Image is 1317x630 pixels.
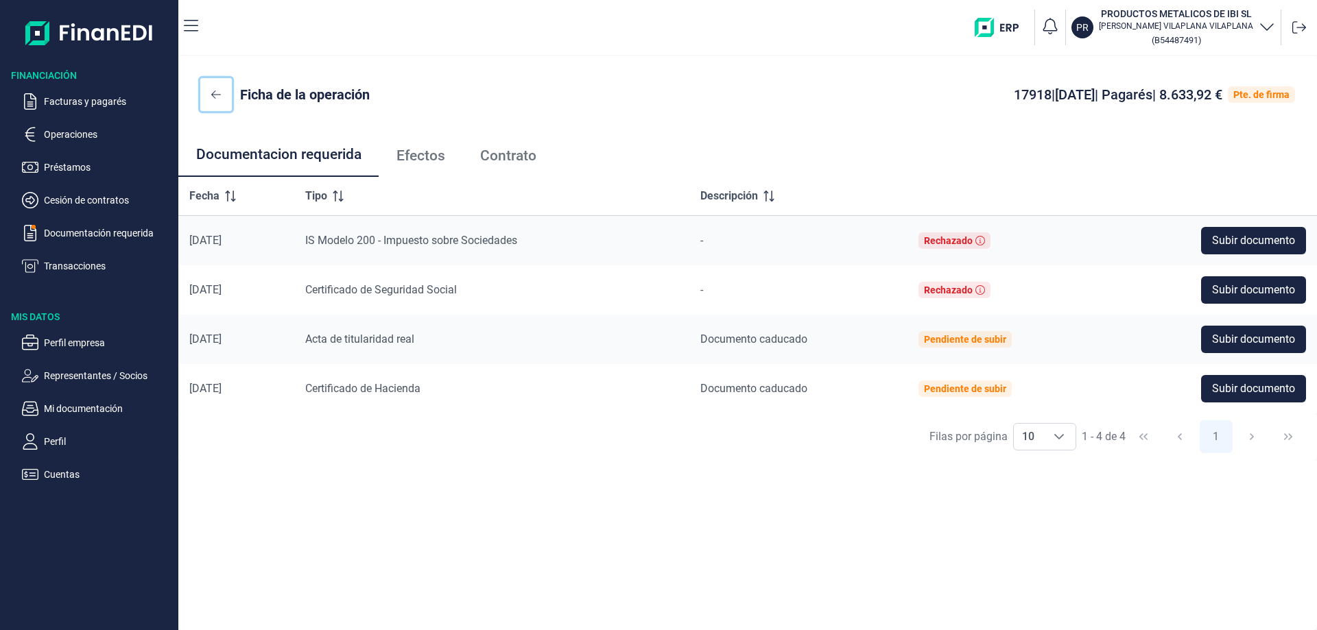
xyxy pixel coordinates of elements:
span: Subir documento [1212,380,1295,397]
p: Cesión de contratos [44,192,173,208]
span: 10 [1014,424,1043,450]
div: Pte. de firma [1233,89,1290,100]
a: Documentacion requerida [178,133,379,178]
p: Ficha de la operación [240,85,370,104]
div: Pendiente de subir [924,334,1006,345]
span: - [700,283,703,296]
button: Page 1 [1200,420,1233,453]
div: Rechazado [924,235,973,246]
span: 17918 | [DATE] | Pagarés | 8.633,92 € [1014,86,1222,103]
img: erp [975,18,1029,37]
p: Facturas y pagarés [44,93,173,110]
button: Subir documento [1201,227,1306,254]
button: Subir documento [1201,326,1306,353]
p: Perfil empresa [44,335,173,351]
span: Certificado de Hacienda [305,382,420,395]
span: Tipo [305,188,327,204]
button: Facturas y pagarés [22,93,173,110]
span: - [700,234,703,247]
div: [DATE] [189,332,283,346]
p: Cuentas [44,466,173,483]
p: Documentación requerida [44,225,173,241]
div: [DATE] [189,283,283,297]
button: Préstamos [22,159,173,175]
p: PR [1076,21,1089,34]
p: Operaciones [44,126,173,143]
button: Subir documento [1201,276,1306,304]
p: Representantes / Socios [44,367,173,384]
p: Perfil [44,433,173,450]
button: Perfil empresa [22,335,173,351]
button: Documentación requerida [22,225,173,241]
span: Fecha [189,188,219,204]
span: Contrato [480,149,536,163]
p: Transacciones [44,258,173,274]
button: Mi documentación [22,400,173,417]
button: Previous Page [1163,420,1196,453]
p: [PERSON_NAME] VILAPLANA VILAPLANA [1099,21,1253,32]
span: Subir documento [1212,282,1295,298]
button: Subir documento [1201,375,1306,402]
button: PRPRODUCTOS METALICOS DE IBI SL[PERSON_NAME] VILAPLANA VILAPLANA(B54487491) [1071,7,1275,48]
div: Rechazado [924,284,973,295]
span: Documento caducado [700,332,807,346]
button: Last Page [1272,420,1305,453]
button: Cesión de contratos [22,192,173,208]
button: Operaciones [22,126,173,143]
span: Descripción [700,188,758,204]
span: Documento caducado [700,382,807,395]
small: Copiar cif [1152,35,1201,45]
div: [DATE] [189,382,283,396]
button: Next Page [1235,420,1268,453]
a: Contrato [462,133,554,178]
button: First Page [1127,420,1160,453]
img: Logo de aplicación [25,11,154,55]
span: Acta de titularidad real [305,332,414,346]
a: Efectos [379,133,462,178]
span: Subir documento [1212,232,1295,249]
button: Cuentas [22,466,173,483]
div: [DATE] [189,234,283,247]
p: Mi documentación [44,400,173,417]
button: Perfil [22,433,173,450]
span: Subir documento [1212,331,1295,348]
h3: PRODUCTOS METALICOS DE IBI SL [1099,7,1253,21]
div: Pendiente de subir [924,383,1006,394]
div: Filas por página [929,428,1008,445]
span: Documentacion requerida [196,147,361,162]
p: Préstamos [44,159,173,175]
span: 1 - 4 de 4 [1082,431,1126,442]
button: Representantes / Socios [22,367,173,384]
span: Efectos [396,149,445,163]
div: Choose [1043,424,1076,450]
button: Transacciones [22,258,173,274]
span: Certificado de Seguridad Social [305,283,457,296]
span: IS Modelo 200 - Impuesto sobre Sociedades [305,234,517,247]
